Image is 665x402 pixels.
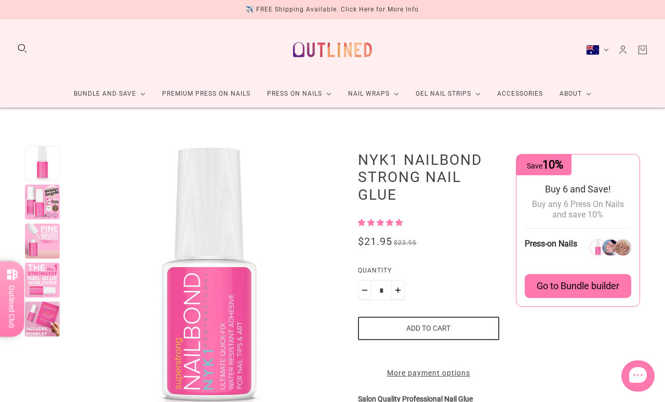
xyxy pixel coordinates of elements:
a: Account [617,44,629,56]
button: Australia [586,45,609,55]
span: $21.95 [358,235,392,248]
a: Press On Nails [259,80,340,108]
span: Buy any 6 Press On Nails and save 10% [532,199,624,219]
a: Cart [637,44,648,56]
a: Gel Nail Strips [407,80,489,108]
button: Plus [391,280,405,300]
label: Quantity [358,265,499,280]
a: Outlined [287,28,378,72]
button: Search [17,43,28,54]
span: $23.95 [394,239,417,247]
a: Nail Wraps [340,80,407,108]
span: Go to Bundle builder [537,280,619,292]
button: Minus [358,280,371,300]
span: 5.00 stars [358,218,403,227]
a: Accessories [489,80,551,108]
span: Buy 6 and Save! [545,184,611,194]
a: Bundle and Save [65,80,154,108]
a: More payment options [358,368,499,379]
a: Premium Press On Nails [154,80,259,108]
span: 10% [542,158,563,171]
span: Press-on Nails [525,239,577,249]
span: Save [527,162,563,170]
div: ✈️ FREE Shipping Available. Click Here for More Info [246,4,419,15]
h1: NYK1 Nailbond Strong Nail Glue [358,151,499,203]
a: About [551,80,600,108]
button: Add to cart [358,317,499,340]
